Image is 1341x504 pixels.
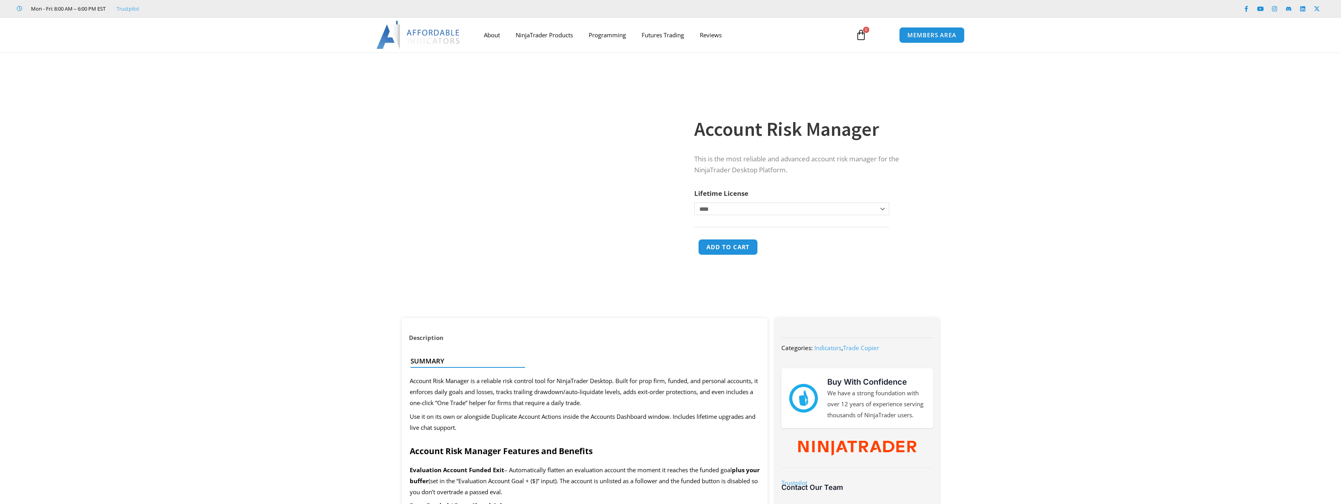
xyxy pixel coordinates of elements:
[814,344,841,352] a: Indicators
[410,377,758,407] span: Account Risk Manager is a reliable risk control tool for NinjaTrader Desktop. Built for prop firm...
[634,26,692,44] a: Futures Trading
[907,32,956,38] span: MEMBERS AREA
[781,483,933,492] h3: Contact Our Team
[899,27,965,43] a: MEMBERS AREA
[29,4,106,13] span: Mon - Fri: 8:00 AM – 6:00 PM EST
[698,239,758,255] button: Add to cart
[410,413,755,431] span: Use it on its own or alongside Duplicate Account Actions inside the Accounts Dashboard window. In...
[476,26,847,44] nav: Menu
[504,466,732,474] span: – Automatically flatten an evaluation account the moment it reaches the funded goal
[476,26,508,44] a: About
[508,26,581,44] a: NinjaTrader Products
[827,376,925,388] h3: Buy With Confidence
[827,388,925,421] p: We have a strong foundation with over 12 years of experience serving thousands of NinjaTrader users.
[410,466,760,485] b: plus your buffer
[117,4,139,13] a: Trustpilot
[694,115,923,143] h1: Account Risk Manager
[694,153,923,176] p: This is the most reliable and advanced account risk manager for the NinjaTrader Desktop Platform.
[402,330,451,345] a: Description
[781,344,813,352] span: Categories:
[781,479,807,487] a: Trustpilot
[581,26,634,44] a: Programming
[863,27,869,33] span: 0
[814,344,879,352] span: ,
[376,21,461,49] img: LogoAI | Affordable Indicators – NinjaTrader
[798,441,916,456] img: NinjaTrader Wordmark color RGB | Affordable Indicators – NinjaTrader
[844,24,878,46] a: 0
[410,446,760,457] h2: Account Risk Manager Features and Benefits
[843,344,879,352] a: Trade Copier
[789,384,817,412] img: mark thumbs good 43913 | Affordable Indicators – NinjaTrader
[410,477,758,496] span: (set in the “Evaluation Account Goal + ($)” input). The account is unlisted as a follower and the...
[411,357,753,365] h4: Summary
[694,189,748,198] label: Lifetime License
[410,466,504,474] b: Evaluation Account Funded Exit
[692,26,730,44] a: Reviews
